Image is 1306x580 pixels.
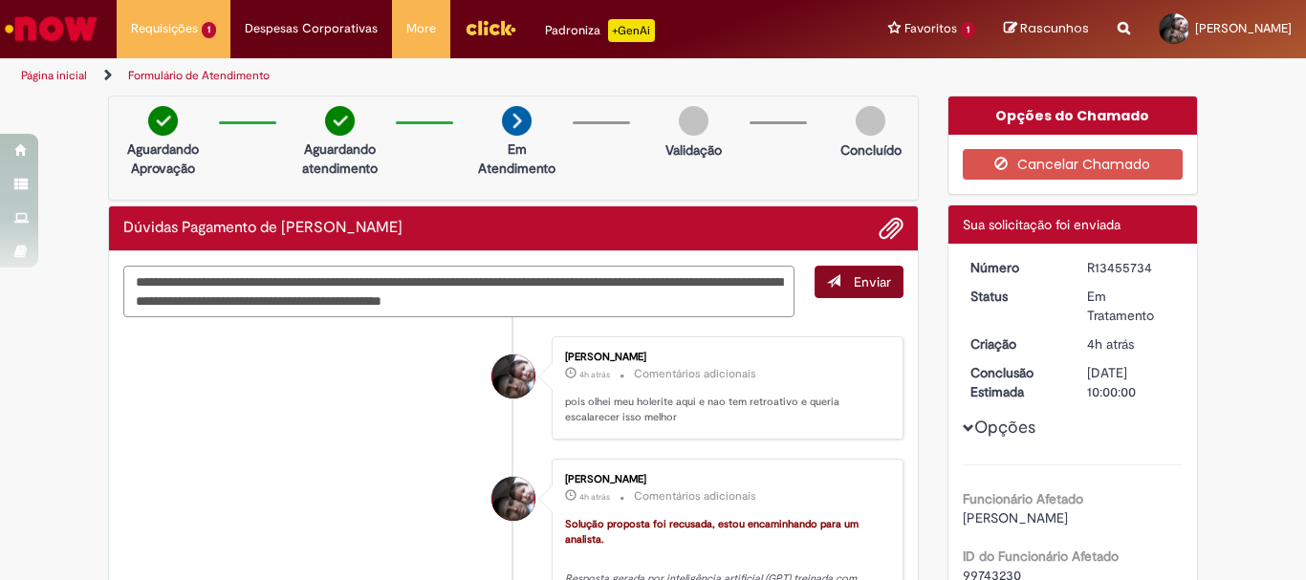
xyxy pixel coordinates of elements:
[21,68,87,83] a: Página inicial
[608,19,655,42] p: +GenAi
[579,369,610,380] time: 28/08/2025 08:29:16
[634,366,756,382] small: Comentários adicionais
[1020,19,1089,37] span: Rascunhos
[502,106,532,136] img: arrow-next.png
[1087,335,1134,353] span: 4h atrás
[963,548,1119,565] b: ID do Funcionário Afetado
[579,369,610,380] span: 4h atrás
[565,352,883,363] div: [PERSON_NAME]
[245,19,378,38] span: Despesas Corporativas
[956,334,1074,354] dt: Criação
[879,216,903,241] button: Adicionar anexos
[545,19,655,42] div: Padroniza
[634,488,756,505] small: Comentários adicionais
[123,266,794,317] textarea: Digite sua mensagem aqui...
[565,395,883,424] p: pois olhei meu holerite aqui e nao tem retroativo e queria escalarecer isso melhor
[963,216,1121,233] span: Sua solicitação foi enviada
[325,106,355,136] img: check-circle-green.png
[854,273,891,290] span: Enviar
[131,19,198,38] span: Requisições
[1087,335,1134,353] time: 28/08/2025 08:26:44
[565,517,861,547] font: Solução proposta foi recusada, estou encaminhando para um analista.
[840,140,902,160] p: Concluído
[579,491,610,503] span: 4h atrás
[148,106,178,136] img: check-circle-green.png
[956,287,1074,306] dt: Status
[1087,287,1176,325] div: Em Tratamento
[465,13,516,42] img: click_logo_yellow_360x200.png
[14,58,857,94] ul: Trilhas de página
[956,363,1074,401] dt: Conclusão Estimada
[815,266,903,298] button: Enviar
[294,140,386,178] p: Aguardando atendimento
[856,106,885,136] img: img-circle-grey.png
[1087,363,1176,401] div: [DATE] 10:00:00
[123,220,403,237] h2: Dúvidas Pagamento de Salário Histórico de tíquete
[565,474,883,485] div: [PERSON_NAME]
[491,354,535,398] div: Diego Da Silva Vieira
[961,22,975,38] span: 1
[1087,258,1176,277] div: R13455734
[963,149,1184,180] button: Cancelar Chamado
[117,140,209,178] p: Aguardando Aprovação
[1195,20,1292,36] span: [PERSON_NAME]
[948,97,1198,135] div: Opções do Chamado
[1087,334,1176,354] div: 28/08/2025 08:26:44
[470,140,563,178] p: Em Atendimento
[491,477,535,521] div: Diego Da Silva Vieira
[963,490,1083,507] b: Funcionário Afetado
[956,258,1074,277] dt: Número
[963,509,1068,526] span: [PERSON_NAME]
[679,106,708,136] img: img-circle-grey.png
[2,10,100,48] img: ServiceNow
[904,19,957,38] span: Favoritos
[406,19,436,38] span: More
[128,68,270,83] a: Formulário de Atendimento
[202,22,216,38] span: 1
[665,140,722,160] p: Validação
[1004,20,1089,38] a: Rascunhos
[579,491,610,503] time: 28/08/2025 08:28:19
